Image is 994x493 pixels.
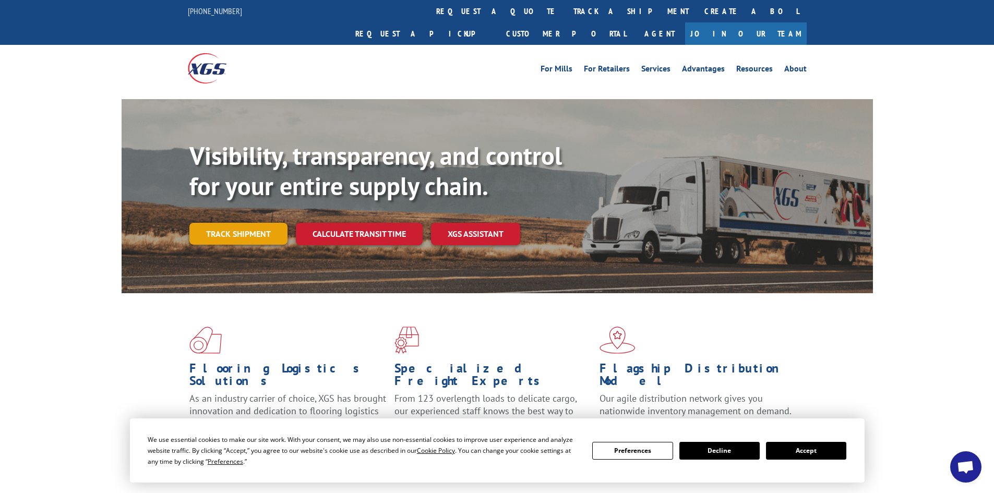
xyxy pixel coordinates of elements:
img: xgs-icon-focused-on-flooring-red [394,327,419,354]
span: Cookie Policy [417,446,455,455]
a: Join Our Team [685,22,807,45]
a: Agent [634,22,685,45]
h1: Specialized Freight Experts [394,362,592,392]
button: Preferences [592,442,673,460]
span: Preferences [208,457,243,466]
a: XGS ASSISTANT [431,223,520,245]
a: About [784,65,807,76]
a: Open chat [950,451,981,483]
div: We use essential cookies to make our site work. With your consent, we may also use non-essential ... [148,434,580,467]
span: As an industry carrier of choice, XGS has brought innovation and dedication to flooring logistics... [189,392,386,429]
a: Track shipment [189,223,288,245]
h1: Flagship Distribution Model [600,362,797,392]
h1: Flooring Logistics Solutions [189,362,387,392]
a: Request a pickup [348,22,498,45]
button: Decline [679,442,760,460]
img: xgs-icon-total-supply-chain-intelligence-red [189,327,222,354]
a: Calculate transit time [296,223,423,245]
button: Accept [766,442,846,460]
b: Visibility, transparency, and control for your entire supply chain. [189,139,562,202]
a: Advantages [682,65,725,76]
span: Our agile distribution network gives you nationwide inventory management on demand. [600,392,792,417]
a: For Mills [541,65,572,76]
a: Services [641,65,670,76]
div: Cookie Consent Prompt [130,418,865,483]
img: xgs-icon-flagship-distribution-model-red [600,327,636,354]
a: Customer Portal [498,22,634,45]
a: For Retailers [584,65,630,76]
a: Resources [736,65,773,76]
a: [PHONE_NUMBER] [188,6,242,16]
p: From 123 overlength loads to delicate cargo, our experienced staff knows the best way to move you... [394,392,592,439]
